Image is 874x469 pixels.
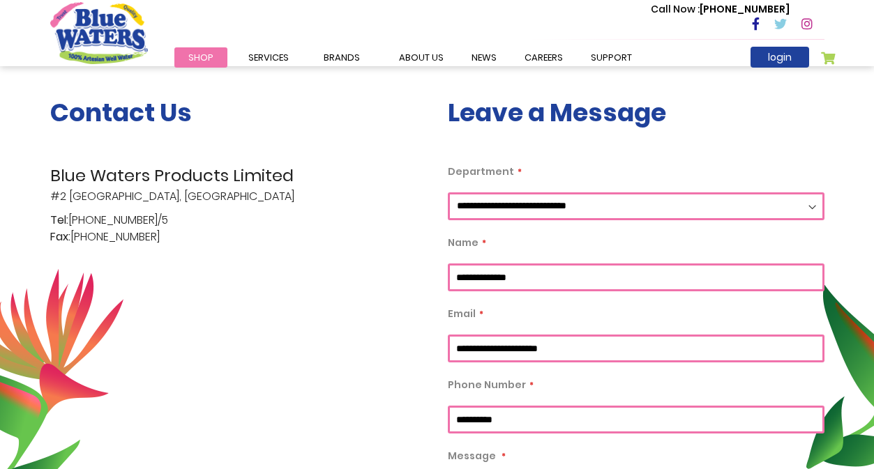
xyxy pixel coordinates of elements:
[751,47,809,68] a: login
[651,2,790,17] p: [PHONE_NUMBER]
[50,212,427,245] p: [PHONE_NUMBER]/5 [PHONE_NUMBER]
[324,51,360,64] span: Brands
[448,98,824,128] h3: Leave a Message
[50,2,148,63] a: store logo
[50,98,427,128] h3: Contact Us
[50,212,68,229] span: Tel:
[50,163,427,188] span: Blue Waters Products Limited
[511,47,577,68] a: careers
[448,449,496,463] span: Message
[577,47,646,68] a: support
[448,378,526,392] span: Phone Number
[448,164,514,178] span: Department
[651,2,700,16] span: Call Now :
[448,236,479,249] span: Name
[50,163,427,205] p: #2 [GEOGRAPHIC_DATA], [GEOGRAPHIC_DATA]
[458,47,511,68] a: News
[448,307,476,321] span: Email
[50,229,70,245] span: Fax:
[248,51,289,64] span: Services
[385,47,458,68] a: about us
[188,51,213,64] span: Shop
